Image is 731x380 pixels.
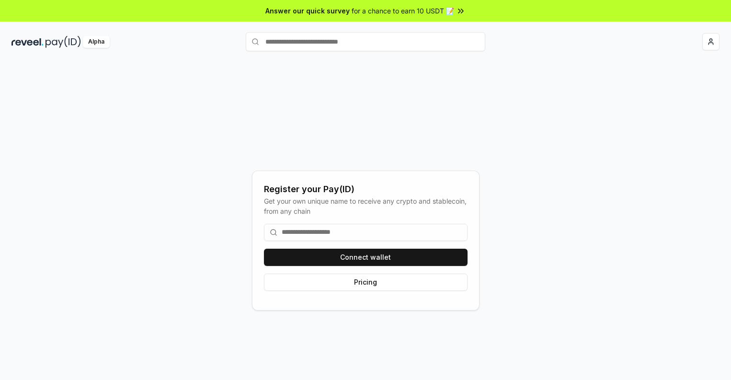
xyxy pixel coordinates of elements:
div: Alpha [83,36,110,48]
img: pay_id [46,36,81,48]
span: for a chance to earn 10 USDT 📝 [352,6,454,16]
div: Get your own unique name to receive any crypto and stablecoin, from any chain [264,196,468,216]
img: reveel_dark [11,36,44,48]
span: Answer our quick survey [265,6,350,16]
div: Register your Pay(ID) [264,183,468,196]
button: Connect wallet [264,249,468,266]
button: Pricing [264,274,468,291]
